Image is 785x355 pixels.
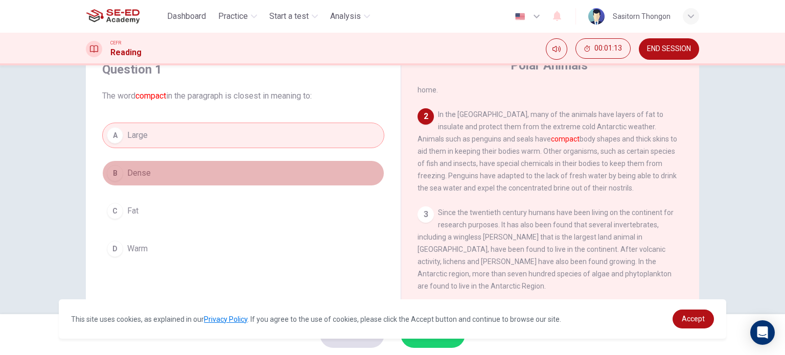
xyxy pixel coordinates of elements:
span: Dashboard [167,10,206,22]
div: A [107,127,123,144]
button: BDense [102,160,384,186]
button: Dashboard [163,7,210,26]
span: In the [GEOGRAPHIC_DATA], many of the animals have layers of fat to insulate and protect them fro... [418,110,677,192]
img: SE-ED Academy logo [86,6,140,27]
font: compact [135,91,166,101]
a: Privacy Policy [204,315,247,323]
h1: Reading [110,46,142,59]
a: dismiss cookie message [673,310,714,328]
div: D [107,241,123,257]
h4: Polar Animals [511,57,588,74]
span: Accept [682,315,705,323]
div: 3 [418,206,434,223]
span: This site uses cookies, as explained in our . If you agree to the use of cookies, please click th... [71,315,561,323]
span: Since the twentieth century humans have been living on the continent for research purposes. It ha... [418,208,674,290]
span: Start a test [269,10,309,22]
button: END SESSION [639,38,699,60]
div: 2 [418,108,434,125]
font: compact [551,135,580,143]
div: Open Intercom Messenger [750,320,775,345]
button: 00:01:13 [575,38,631,59]
span: 00:01:13 [594,44,622,53]
div: Mute [546,38,567,60]
span: The word in the paragraph is closest in meaning to: [102,90,384,102]
button: Start a test [265,7,322,26]
span: END SESSION [647,45,691,53]
button: ALarge [102,123,384,148]
span: Large [127,129,148,141]
span: Analysis [330,10,361,22]
button: CFat [102,198,384,224]
img: en [514,13,526,20]
span: Warm [127,243,148,255]
div: C [107,203,123,219]
button: Practice [214,7,261,26]
span: Dense [127,167,151,179]
button: DWarm [102,236,384,262]
span: CEFR [110,39,121,46]
a: SE-ED Academy logo [86,6,163,27]
img: Profile picture [588,8,605,25]
div: cookieconsent [59,299,726,339]
div: B [107,165,123,181]
h4: Question 1 [102,61,384,78]
span: Fat [127,205,138,217]
button: Analysis [326,7,374,26]
div: Hide [575,38,631,60]
div: Sasitorn Thongon [613,10,671,22]
span: Practice [218,10,248,22]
